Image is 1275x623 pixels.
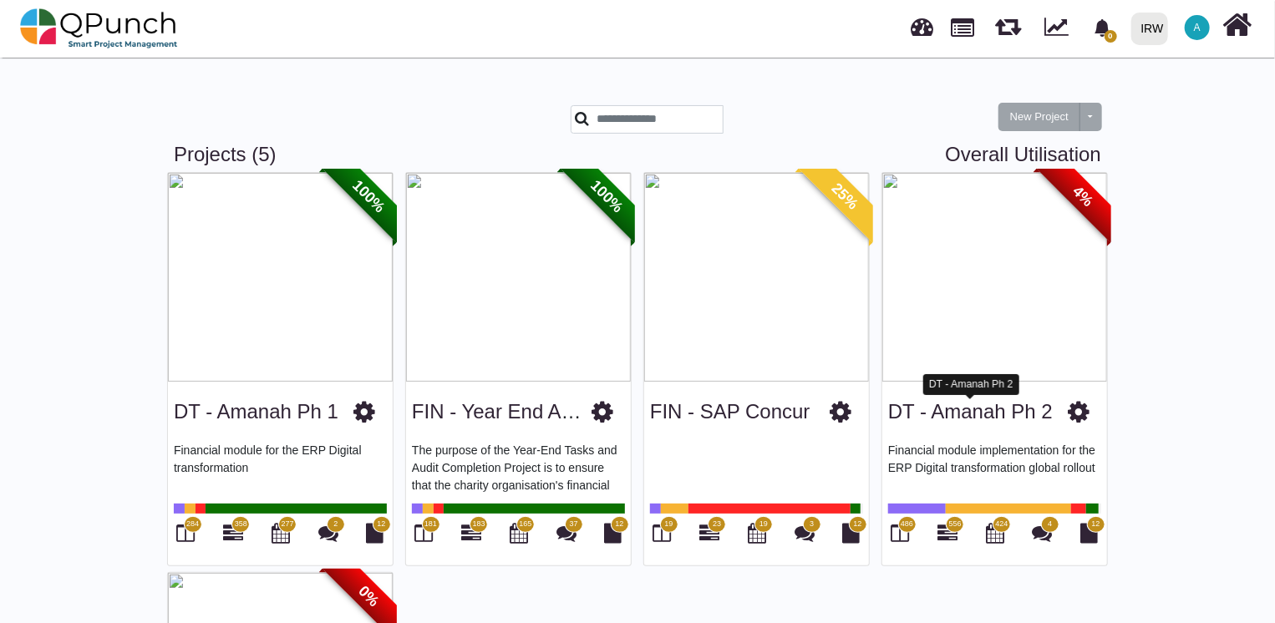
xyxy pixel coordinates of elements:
[699,529,719,543] a: 23
[888,442,1101,492] p: Financial module implementation for the ERP Digital transformation global rollout
[901,519,913,530] span: 486
[937,523,958,543] i: Gantt
[1081,523,1099,543] i: Document Library
[570,519,578,530] span: 37
[186,519,199,530] span: 284
[1084,1,1125,53] a: bell fill0
[281,519,293,530] span: 277
[1088,13,1117,43] div: Notification
[174,400,338,424] h3: DT - Amanah Ph 1
[664,519,673,530] span: 19
[810,519,814,530] span: 3
[1194,23,1201,33] span: A
[461,529,481,543] a: 183
[223,529,243,543] a: 358
[650,400,810,424] h3: FIN - SAP Concur
[1141,14,1164,43] div: IRW
[556,523,577,543] i: Punch Discussions
[461,523,481,543] i: Gantt
[415,523,434,543] i: Board
[912,10,934,35] span: Dashboard
[937,529,958,543] a: 556
[412,442,625,492] p: The purpose of the Year-End Tasks and Audit Completion Project is to ensure that the charity orga...
[1033,523,1053,543] i: Punch Discussions
[20,3,178,53] img: qpunch-sp.fa6292f.png
[1048,519,1052,530] span: 4
[223,523,243,543] i: Gantt
[367,523,384,543] i: Document Library
[653,523,672,543] i: Board
[1175,1,1220,54] a: A
[424,519,437,530] span: 181
[949,519,962,530] span: 556
[318,523,338,543] i: Punch Discussions
[843,523,861,543] i: Document Library
[235,519,247,530] span: 358
[995,8,1021,36] span: Releases
[891,523,910,543] i: Board
[519,519,531,530] span: 165
[888,400,1053,423] a: DT - Amanah Ph 2
[561,150,653,243] span: 100%
[323,150,415,243] span: 100%
[945,143,1101,167] a: Overall Utilisation
[995,519,1008,530] span: 424
[1037,150,1130,243] span: 4%
[605,523,622,543] i: Document Library
[1185,15,1210,40] span: Azeem.khan
[1094,19,1111,37] svg: bell fill
[713,519,721,530] span: 23
[412,400,592,424] h3: FIN - Year End Audit
[1124,1,1175,56] a: IRW
[1223,9,1252,41] i: Home
[1036,1,1084,56] div: Dynamic Report
[174,143,1101,167] h3: Projects (5)
[853,519,861,530] span: 12
[923,374,1019,395] div: DT - Amanah Ph 2
[650,400,810,423] a: FIN - SAP Concur
[177,523,196,543] i: Board
[799,150,891,243] span: 25%
[377,519,385,530] span: 12
[998,103,1080,131] button: New Project
[510,523,528,543] i: Calendar
[1091,519,1100,530] span: 12
[759,519,768,530] span: 19
[174,442,387,492] p: Financial module for the ERP Digital transformation
[952,11,975,37] span: Projects
[1105,30,1117,43] span: 0
[333,519,338,530] span: 2
[986,523,1004,543] i: Calendar
[795,523,815,543] i: Punch Discussions
[699,523,719,543] i: Gantt
[473,519,485,530] span: 183
[272,523,290,543] i: Calendar
[615,519,623,530] span: 12
[412,400,593,423] a: FIN - Year End Audit
[748,523,766,543] i: Calendar
[174,400,338,423] a: DT - Amanah Ph 1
